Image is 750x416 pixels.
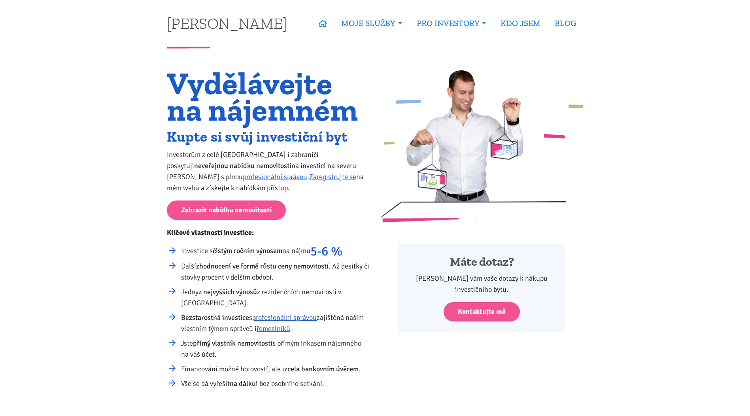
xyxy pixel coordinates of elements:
[243,172,307,181] a: profesionální správou
[181,338,370,360] li: Jste s přímým inkasem nájemného na váš účet.
[181,363,370,374] li: Financování možné hotovostí, ale i .
[181,313,249,322] strong: Bezstarostná investice
[196,262,329,270] strong: zhodnocení ve formě růstu ceny nemovitostí
[181,312,370,334] li: s zajištěná naším vlastním týmem správců i .
[198,287,257,296] strong: z nejvyšších výnosů
[409,255,555,270] h4: Máte dotaz?
[213,246,282,255] strong: čistým ročním výnosem
[493,14,548,32] a: KDO JSEM
[167,227,370,238] p: Klíčové vlastnosti investice:
[444,302,520,321] a: Kontaktujte mě
[230,379,256,388] strong: na dálku
[181,378,370,389] li: Vše se dá vyřešit i bez osobního setkání.
[334,14,409,32] a: MOJE SLUŽBY
[194,161,291,170] strong: neveřejnou nabídku nemovitostí
[181,286,370,308] li: Jedny z rezidenčních nemovitostí v [GEOGRAPHIC_DATA].
[167,149,370,193] p: Investorům z celé [GEOGRAPHIC_DATA] i zahraničí poskytuji na investici na severu [PERSON_NAME] s ...
[409,273,555,295] p: [PERSON_NAME] vám vaše dotazy k nákupu investičního bytu.
[309,172,356,181] a: Zaregistrujte se
[257,324,290,333] a: řemeslníků
[193,339,272,348] strong: přímý vlastník nemovitosti
[310,244,342,259] strong: 5-6 %
[167,70,370,123] h1: Vydělávejte na nájemném
[167,130,370,143] h2: Kupte si svůj investiční byt
[410,14,493,32] a: PRO INVESTORY
[252,313,317,322] a: profesionální správou
[167,200,286,220] a: Zobrazit nabídku nemovitostí
[181,245,370,257] li: Investice s na nájmu
[548,14,583,32] a: BLOG
[284,365,359,373] strong: zcela bankovním úvěrem
[181,261,370,283] li: Další . Až desítky či stovky procent v delším období.
[167,15,287,31] a: [PERSON_NAME]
